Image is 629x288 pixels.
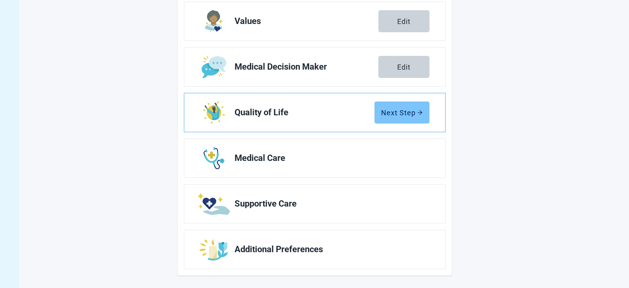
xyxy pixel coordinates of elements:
a: Edit Additional Preferences section [184,230,445,269]
a: Edit Medical Decision Maker section [184,48,445,86]
span: Medical Care [235,153,423,163]
a: Edit Medical Care section [184,139,445,177]
div: Next Step [381,109,423,116]
span: arrow-right [417,110,423,115]
div: Edit [397,63,411,71]
div: Edit [397,17,411,25]
a: Edit Values section [184,2,445,41]
span: Supportive Care [235,199,423,209]
button: Edit [378,56,429,78]
span: Medical Decision Maker [235,62,378,72]
span: Additional Preferences [235,245,423,254]
a: Edit Supportive Care section [184,185,445,223]
span: Quality of Life [235,108,374,117]
a: Edit Quality of Life section [184,93,445,132]
button: Edit [378,10,429,32]
span: Values [235,17,378,26]
button: Next Steparrow-right [374,102,429,124]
